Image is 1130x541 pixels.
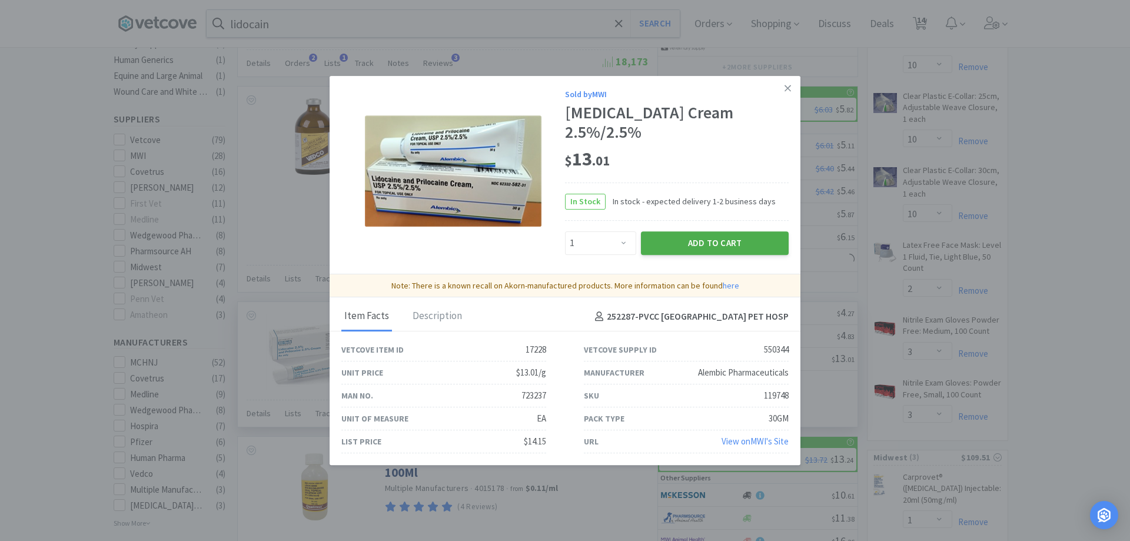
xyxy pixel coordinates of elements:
div: 30GM [769,411,789,426]
div: Open Intercom Messenger [1090,501,1118,529]
div: [MEDICAL_DATA] Cream 2.5%/2.5% [565,103,789,142]
div: 17228 [526,343,546,357]
img: b834407f67fd4f5e9d068c10c24d8cb5_550344.png [365,115,541,227]
div: Manufacturer [584,366,644,379]
div: 550344 [764,343,789,357]
h4: 252287 - PVCC [GEOGRAPHIC_DATA] PET HOSP [590,309,789,324]
div: $14.15 [524,434,546,449]
a: View onMWI's Site [722,436,789,447]
div: Vetcove Supply ID [584,343,657,356]
span: . 01 [592,152,610,169]
div: Man No. [341,389,373,402]
span: In stock - expected delivery 1-2 business days [606,195,776,208]
div: Pack Type [584,412,624,425]
div: EA [537,411,546,426]
div: $13.01/g [516,366,546,380]
div: Sold by MWI [565,88,789,101]
span: In Stock [566,194,605,209]
div: Vetcove Item ID [341,343,404,356]
div: URL [584,435,599,448]
div: Alembic Pharmaceuticals [698,366,789,380]
div: Description [410,302,465,331]
a: here [723,280,739,291]
div: Item Facts [341,302,392,331]
span: 13 [565,147,610,171]
div: Unit Price [341,366,383,379]
button: Add to Cart [641,231,789,255]
div: Unit of Measure [341,412,408,425]
p: Note: There is a known recall on Akorn-manufactured products. More information can be found [334,279,796,292]
div: SKU [584,389,599,402]
div: 119748 [764,389,789,403]
span: $ [565,152,572,169]
div: 723237 [521,389,546,403]
div: List Price [341,435,381,448]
